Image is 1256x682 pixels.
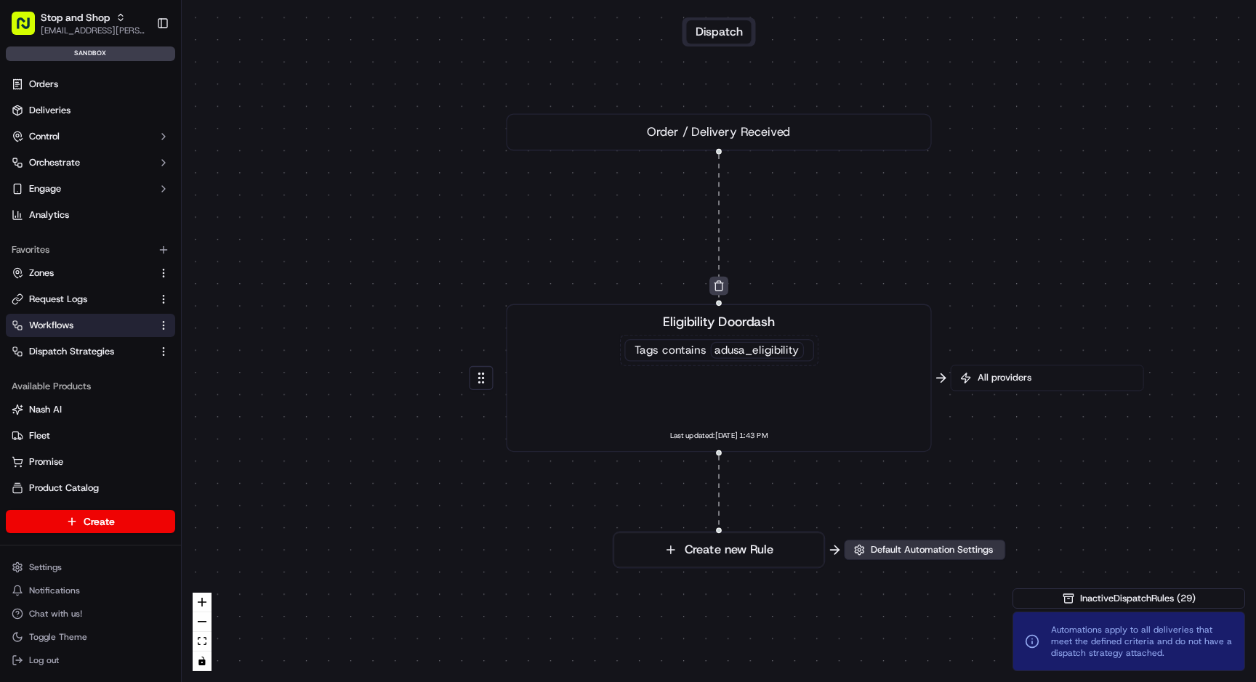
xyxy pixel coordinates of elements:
[29,130,60,143] span: Control
[1013,588,1245,609] button: InactiveDispatchRules (29)
[6,6,150,41] button: Stop and Shop[EMAIL_ADDRESS][PERSON_NAME][DOMAIN_NAME]
[15,15,44,44] img: Nash
[15,211,38,235] img: Matthew Saporito
[121,225,126,237] span: •
[975,371,1135,384] span: All providers
[9,319,117,345] a: 📗Knowledge Base
[6,375,175,398] div: Available Products
[6,340,175,363] button: Dispatch Strategies
[6,557,175,577] button: Settings
[12,293,152,306] a: Request Logs
[613,532,824,567] button: Create new Rule
[6,261,175,285] button: Zones
[29,608,82,620] span: Chat with us!
[29,293,87,306] span: Request Logs
[29,267,54,280] span: Zones
[868,543,996,556] span: Default Automation Settings
[6,203,175,227] a: Analytics
[12,345,152,358] a: Dispatch Strategies
[41,10,110,25] button: Stop and Shop
[15,251,38,274] img: Matthew Saporito
[6,151,175,174] button: Orchestrate
[41,25,145,36] button: [EMAIL_ADDRESS][PERSON_NAME][DOMAIN_NAME]
[65,153,200,165] div: We're available if you need us!
[844,540,1005,560] button: Default Automation Settings
[670,429,768,443] span: Last updated: [DATE] 1:43 PM
[29,631,87,643] span: Toggle Theme
[247,143,265,161] button: Start new chat
[29,265,41,277] img: 1736555255976-a54dd68f-1ca7-489b-9aae-adbdc363a1c4
[65,139,238,153] div: Start new chat
[29,226,41,238] img: 1736555255976-a54dd68f-1ca7-489b-9aae-adbdc363a1c4
[6,650,175,670] button: Log out
[29,561,62,573] span: Settings
[15,58,265,81] p: Welcome 👋
[12,482,169,495] a: Product Catalog
[15,189,97,200] div: Past conversations
[6,476,175,500] button: Product Catalog
[6,99,175,122] a: Deliveries
[29,585,80,596] span: Notifications
[29,455,63,468] span: Promise
[1051,624,1233,659] span: Automations apply to all deliveries that meet the defined criteria and do not have a dispatch str...
[6,580,175,601] button: Notifications
[662,343,706,357] span: contains
[29,345,114,358] span: Dispatch Strategies
[31,139,57,165] img: 3855928211143_97847f850aaaf9af0eff_72.jpg
[15,326,26,338] div: 📗
[12,455,169,468] a: Promise
[102,360,176,371] a: Powered byPylon
[6,604,175,624] button: Chat with us!
[29,182,61,195] span: Engage
[137,325,233,339] span: API Documentation
[129,225,158,237] span: [DATE]
[506,113,931,150] div: Order / Delivery Received
[193,632,212,651] button: fit view
[12,319,152,332] a: Workflows
[6,125,175,148] button: Control
[6,510,175,533] button: Create
[6,73,175,96] a: Orders
[15,139,41,165] img: 1736555255976-a54dd68f-1ca7-489b-9aae-adbdc363a1c4
[29,325,111,339] span: Knowledge Base
[6,398,175,421] button: Nash AI
[6,177,175,200] button: Engage
[29,319,73,332] span: Workflows
[29,654,59,666] span: Log out
[193,612,212,632] button: zoom out
[12,429,169,442] a: Fleet
[12,403,169,416] a: Nash AI
[6,46,175,61] div: sandbox
[145,360,176,371] span: Pylon
[29,482,99,495] span: Product Catalog
[29,104,71,117] span: Deliveries
[29,78,58,91] span: Orders
[45,264,118,276] span: [PERSON_NAME]
[635,343,659,357] span: Tags
[29,208,69,222] span: Analytics
[193,651,212,671] button: toggle interactivity
[6,238,175,261] div: Favorites
[29,156,80,169] span: Orchestrate
[29,429,50,442] span: Fleet
[29,403,62,416] span: Nash AI
[12,267,152,280] a: Zones
[193,593,212,612] button: zoom in
[687,20,752,44] button: Dispatch
[6,314,175,337] button: Workflows
[38,94,262,109] input: Got a question? Start typing here...
[84,514,115,529] span: Create
[710,342,804,359] div: adusa_eligibility
[225,186,265,203] button: See all
[117,319,239,345] a: 💻API Documentation
[1080,592,1196,605] span: Inactive Dispatch Rules ( 29 )
[6,424,175,447] button: Fleet
[45,225,118,237] span: [PERSON_NAME]
[6,627,175,647] button: Toggle Theme
[663,312,775,330] span: Eligibility Doordash
[6,288,175,311] button: Request Logs
[6,450,175,474] button: Promise
[121,264,126,276] span: •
